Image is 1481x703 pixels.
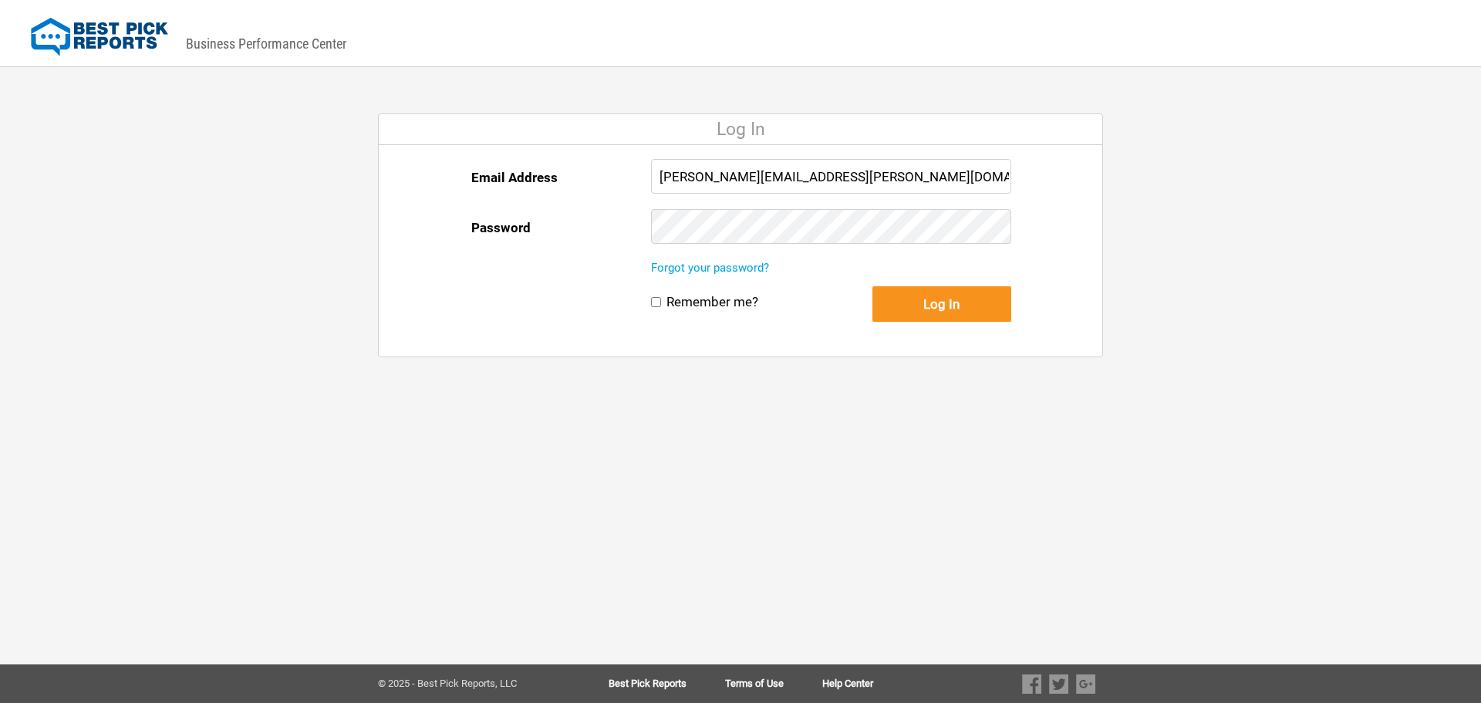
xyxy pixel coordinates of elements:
[379,114,1102,145] div: Log In
[471,209,531,246] label: Password
[725,678,822,689] a: Terms of Use
[31,18,168,56] img: Best Pick Reports Logo
[378,678,559,689] div: © 2025 - Best Pick Reports, LLC
[651,261,769,275] a: Forgot your password?
[822,678,873,689] a: Help Center
[666,294,758,310] label: Remember me?
[872,286,1011,322] button: Log In
[471,159,558,196] label: Email Address
[609,678,725,689] a: Best Pick Reports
